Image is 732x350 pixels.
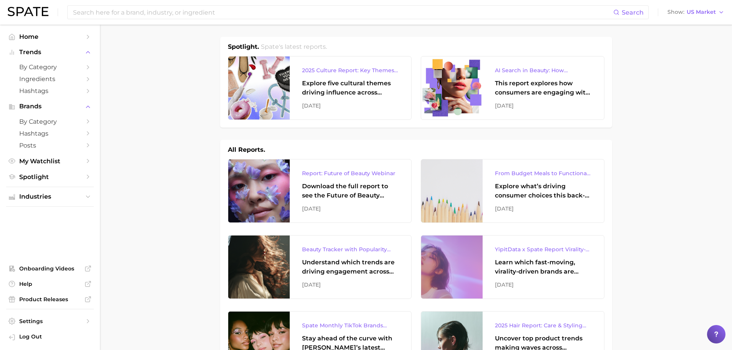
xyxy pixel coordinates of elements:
[8,7,48,16] img: SPATE
[6,116,94,128] a: by Category
[302,245,399,254] div: Beauty Tracker with Popularity Index
[19,49,81,56] span: Trends
[666,7,726,17] button: ShowUS Market
[19,173,81,181] span: Spotlight
[622,9,644,16] span: Search
[6,85,94,97] a: Hashtags
[19,333,88,340] span: Log Out
[228,235,412,299] a: Beauty Tracker with Popularity IndexUnderstand which trends are driving engagement across platfor...
[495,280,592,289] div: [DATE]
[302,280,399,289] div: [DATE]
[495,101,592,110] div: [DATE]
[6,101,94,112] button: Brands
[495,79,592,97] div: This report explores how consumers are engaging with AI-powered search tools — and what it means ...
[495,66,592,75] div: AI Search in Beauty: How Consumers Are Using ChatGPT vs. Google Search
[19,63,81,71] span: by Category
[302,258,399,276] div: Understand which trends are driving engagement across platforms in the skin, hair, makeup, and fr...
[72,6,613,19] input: Search here for a brand, industry, or ingredient
[19,142,81,149] span: Posts
[421,159,604,223] a: From Budget Meals to Functional Snacks: Food & Beverage Trends Shaping Consumer Behavior This Sch...
[19,103,81,110] span: Brands
[6,263,94,274] a: Onboarding Videos
[228,42,259,51] h1: Spotlight.
[495,258,592,276] div: Learn which fast-moving, virality-driven brands are leading the pack, the risks of viral growth, ...
[495,169,592,178] div: From Budget Meals to Functional Snacks: Food & Beverage Trends Shaping Consumer Behavior This Sch...
[6,171,94,183] a: Spotlight
[421,56,604,120] a: AI Search in Beauty: How Consumers Are Using ChatGPT vs. Google SearchThis report explores how co...
[19,33,81,40] span: Home
[19,75,81,83] span: Ingredients
[6,191,94,202] button: Industries
[302,182,399,200] div: Download the full report to see the Future of Beauty trends we unpacked during the webinar.
[302,204,399,213] div: [DATE]
[6,46,94,58] button: Trends
[6,155,94,167] a: My Watchlist
[19,118,81,125] span: by Category
[495,182,592,200] div: Explore what’s driving consumer choices this back-to-school season From budget-friendly meals to ...
[495,245,592,254] div: YipitData x Spate Report Virality-Driven Brands Are Taking a Slice of the Beauty Pie
[228,56,412,120] a: 2025 Culture Report: Key Themes That Are Shaping Consumer DemandExplore five cultural themes driv...
[302,66,399,75] div: 2025 Culture Report: Key Themes That Are Shaping Consumer Demand
[302,169,399,178] div: Report: Future of Beauty Webinar
[6,128,94,139] a: Hashtags
[6,31,94,43] a: Home
[6,73,94,85] a: Ingredients
[19,130,81,137] span: Hashtags
[6,294,94,305] a: Product Releases
[6,278,94,290] a: Help
[302,79,399,97] div: Explore five cultural themes driving influence across beauty, food, and pop culture.
[19,296,81,303] span: Product Releases
[421,235,604,299] a: YipitData x Spate Report Virality-Driven Brands Are Taking a Slice of the Beauty PieLearn which f...
[228,159,412,223] a: Report: Future of Beauty WebinarDownload the full report to see the Future of Beauty trends we un...
[6,331,94,344] a: Log out. Currently logged in with e-mail dana.cohen@emersongroup.com.
[302,101,399,110] div: [DATE]
[6,61,94,73] a: by Category
[19,265,81,272] span: Onboarding Videos
[6,139,94,151] a: Posts
[667,10,684,14] span: Show
[19,87,81,95] span: Hashtags
[6,315,94,327] a: Settings
[302,321,399,330] div: Spate Monthly TikTok Brands Tracker
[19,193,81,200] span: Industries
[228,145,265,154] h1: All Reports.
[495,204,592,213] div: [DATE]
[261,42,327,51] h2: Spate's latest reports.
[19,158,81,165] span: My Watchlist
[687,10,716,14] span: US Market
[19,280,81,287] span: Help
[495,321,592,330] div: 2025 Hair Report: Care & Styling Products
[19,318,81,325] span: Settings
